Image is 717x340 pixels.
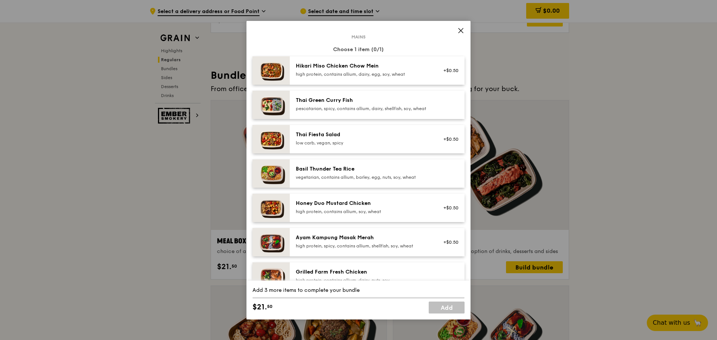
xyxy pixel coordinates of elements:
[296,62,430,70] div: Hikari Miso Chicken Chow Mein
[252,91,290,119] img: daily_normal_HORZ-Thai-Green-Curry-Fish.jpg
[296,174,430,180] div: vegetarian, contains allium, barley, egg, nuts, soy, wheat
[296,243,430,249] div: high protein, spicy, contains allium, shellfish, soy, wheat
[296,200,430,207] div: Honey Duo Mustard Chicken
[439,136,459,142] div: +$0.50
[252,287,465,294] div: Add 3 more items to complete your bundle
[439,68,459,74] div: +$0.50
[267,303,273,309] span: 50
[252,125,290,153] img: daily_normal_Thai_Fiesta_Salad__Horizontal_.jpg
[296,268,430,276] div: Grilled Farm Fresh Chicken
[296,106,430,112] div: pescatarian, spicy, contains allium, dairy, shellfish, soy, wheat
[348,34,369,40] span: Mains
[252,159,290,188] img: daily_normal_HORZ-Basil-Thunder-Tea-Rice.jpg
[429,302,465,314] a: Add
[252,262,290,291] img: daily_normal_HORZ-Grilled-Farm-Fresh-Chicken.jpg
[252,302,267,313] span: $21.
[296,165,430,173] div: Basil Thunder Tea Rice
[252,194,290,222] img: daily_normal_Honey_Duo_Mustard_Chicken__Horizontal_.jpg
[439,205,459,211] div: +$0.50
[296,97,430,104] div: Thai Green Curry Fish
[296,140,430,146] div: low carb, vegan, spicy
[296,209,430,215] div: high protein, contains allium, soy, wheat
[439,239,459,245] div: +$0.50
[296,71,430,77] div: high protein, contains allium, dairy, egg, soy, wheat
[252,46,465,53] div: Choose 1 item (0/1)
[296,131,430,138] div: Thai Fiesta Salad
[252,56,290,85] img: daily_normal_Hikari_Miso_Chicken_Chow_Mein__Horizontal_.jpg
[296,277,430,283] div: high protein, contains allium, dairy, nuts, soy
[296,234,430,241] div: Ayam Kampung Masak Merah
[252,228,290,256] img: daily_normal_Ayam_Kampung_Masak_Merah_Horizontal_.jpg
